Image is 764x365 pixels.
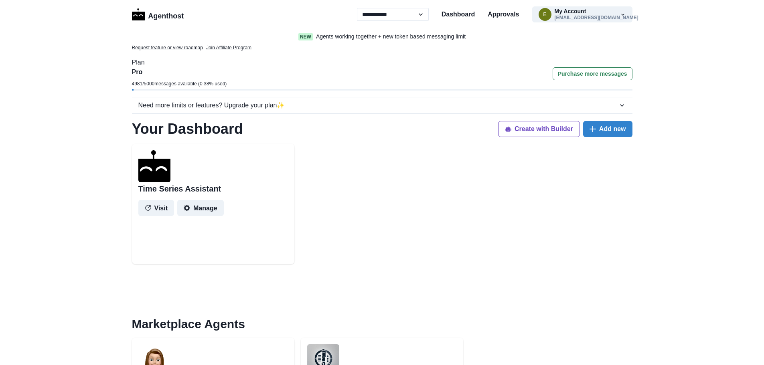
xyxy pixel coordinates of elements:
button: Manage [177,200,224,216]
button: Create with Builder [498,121,580,137]
p: Pro [132,67,227,77]
a: Request feature or view roadmap [132,44,203,51]
p: 4981 / 5000 messages available ( 0.38 % used) [132,80,227,87]
a: Approvals [488,10,519,19]
a: NewAgents working together + new token based messaging limit [282,32,483,41]
button: Add new [583,121,632,137]
div: Need more limits or features? Upgrade your plan ✨ [138,101,618,110]
img: agenthostmascotdark.ico [138,150,170,182]
img: Logo [132,8,145,20]
h2: Time Series Assistant [138,184,221,194]
h2: Marketplace Agents [132,317,632,331]
button: Purchase more messages [553,67,632,80]
button: elhoward@tcd.ieMy Account[EMAIL_ADDRESS][DOMAIN_NAME] [532,6,632,22]
button: Need more limits or features? Upgrade your plan✨ [132,97,632,113]
p: Agenthost [148,8,184,22]
span: New [298,33,313,40]
h1: Your Dashboard [132,120,243,137]
p: Agents working together + new token based messaging limit [316,32,466,41]
a: Purchase more messages [553,67,632,89]
p: Plan [132,58,632,67]
a: LogoAgenthost [132,8,184,22]
button: Visit [138,200,174,216]
a: Dashboard [442,10,475,19]
a: Join Affiliate Program [206,44,251,51]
